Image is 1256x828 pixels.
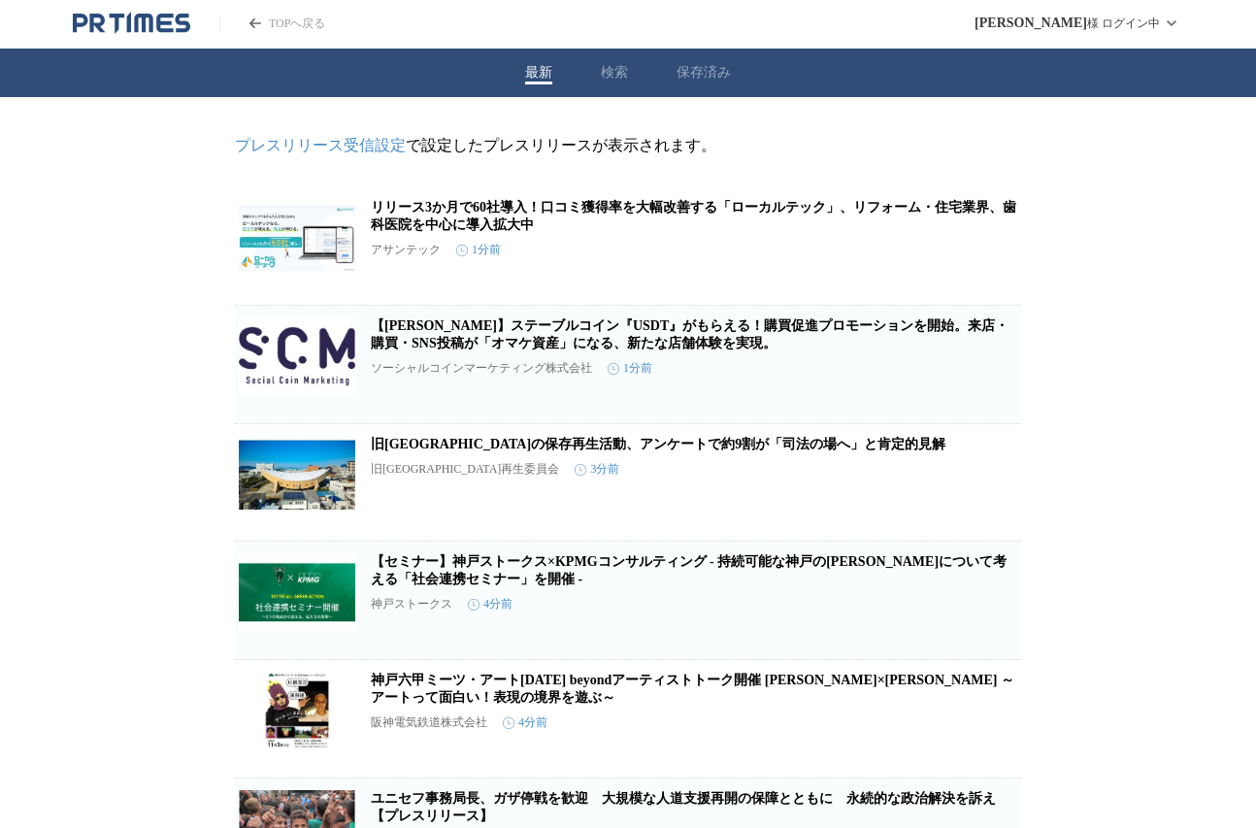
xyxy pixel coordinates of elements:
[456,242,501,258] time: 1分前
[371,791,996,823] a: ユニセフ事務局長、ガザ停戦を歓迎 大規模な人道支援再開の保障とともに 永続的な政治解決を訴え 【プレスリリース】
[975,16,1087,31] span: [PERSON_NAME]
[235,136,1021,156] p: で設定したプレスリリースが表示されます。
[575,461,619,478] time: 3分前
[525,64,552,82] button: 最新
[239,199,355,277] img: リリース3か月で60社導入！口コミ獲得率を大幅改善する「ローカルテック」、リフォーム・住宅業界、歯科医院を中心に導入拡大中
[73,12,190,35] a: PR TIMESのトップページはこちら
[371,596,452,613] p: 神戸ストークス
[371,437,945,451] a: 旧[GEOGRAPHIC_DATA]の保存再生活動、アンケートで約9割が「司法の場へ」と肯定的見解
[371,673,1014,705] a: 神戸六甲ミーツ・アート[DATE] beyondアーティストトーク開催 [PERSON_NAME]×[PERSON_NAME] ～アートって面白い！表現の境界を遊ぶ～
[239,672,355,749] img: 神戸六甲ミーツ・アート2025 beyondアーティストトーク開催 川原克己×西野達 ～アートって面白い！表現の境界を遊ぶ～
[239,553,355,631] img: 【セミナー】神戸ストークス×KPMGコンサルティング - 持続可能な神戸の未来について考える「社会連携セミナー」を開催 -
[371,318,1008,350] a: 【[PERSON_NAME]】ステーブルコイン『USDT』がもらえる！購買促進プロモーションを開始。来店・購買・SNS投稿が「オマケ資産」になる、新たな店舗体験を実現。
[608,360,652,377] time: 1分前
[235,137,406,153] a: プレスリリース受信設定
[371,714,487,731] p: 阪神電気鉄道株式会社
[503,714,547,731] time: 4分前
[371,360,592,377] p: ソーシャルコインマーケティング株式会社
[371,461,559,478] p: 旧[GEOGRAPHIC_DATA]再生委員会
[601,64,628,82] button: 検索
[371,200,1016,232] a: リリース3か月で60社導入！口コミ獲得率を大幅改善する「ローカルテック」、リフォーム・住宅業界、歯科医院を中心に導入拡大中
[371,554,1007,586] a: 【セミナー】神戸ストークス×KPMGコンサルティング - 持続可能な神戸の[PERSON_NAME]について考える「社会連携セミナー」を開催 -
[239,436,355,513] img: 旧香川県立体育館の保存再生活動、アンケートで約9割が「司法の場へ」と肯定的見解
[371,242,441,258] p: アサンテック
[677,64,731,82] button: 保存済み
[219,16,325,32] a: PR TIMESのトップページはこちら
[239,317,355,395] img: 【日本初】ステーブルコイン『USDT』がもらえる！購買促進プロモーションを開始。来店・購買・SNS投稿が「オマケ資産」になる、新たな店舗体験を実現。
[468,596,512,613] time: 4分前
